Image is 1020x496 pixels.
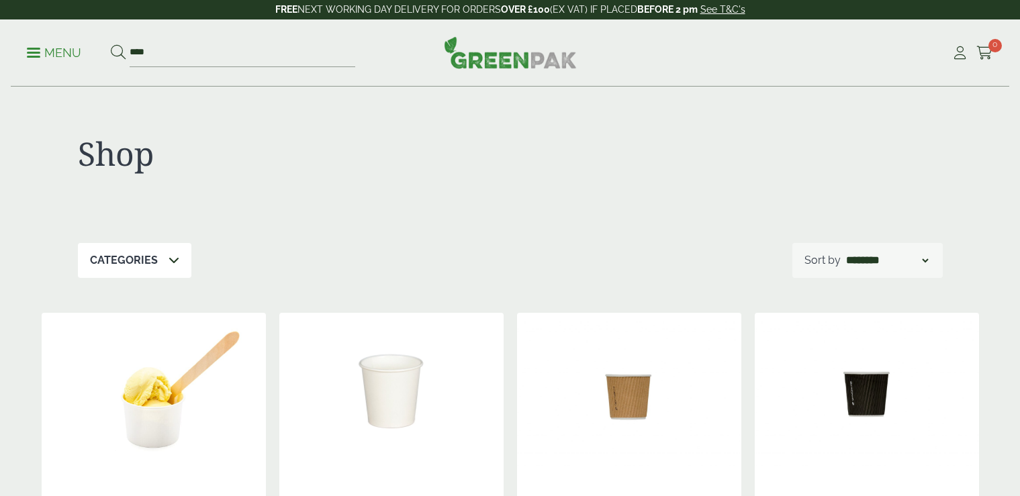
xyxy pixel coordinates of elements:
[275,4,297,15] strong: FREE
[501,4,550,15] strong: OVER £100
[976,43,993,63] a: 0
[90,252,158,268] p: Categories
[988,39,1002,52] span: 0
[27,45,81,58] a: Menu
[637,4,698,15] strong: BEFORE 2 pm
[843,252,931,268] select: Shop order
[976,46,993,60] i: Cart
[755,313,979,481] img: 4oz Black Ripple Cup-0
[700,4,745,15] a: See T&C's
[804,252,841,268] p: Sort by
[517,313,741,481] img: 4oz Kraft Ripple Cup-0
[279,313,504,481] img: 4oz Single Wall White Paper Cup-0
[444,36,577,68] img: GreenPak Supplies
[42,313,266,481] img: 4oz 1 Scoop Ice Cream Container with Ice Cream
[27,45,81,61] p: Menu
[78,134,510,173] h1: Shop
[952,46,968,60] i: My Account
